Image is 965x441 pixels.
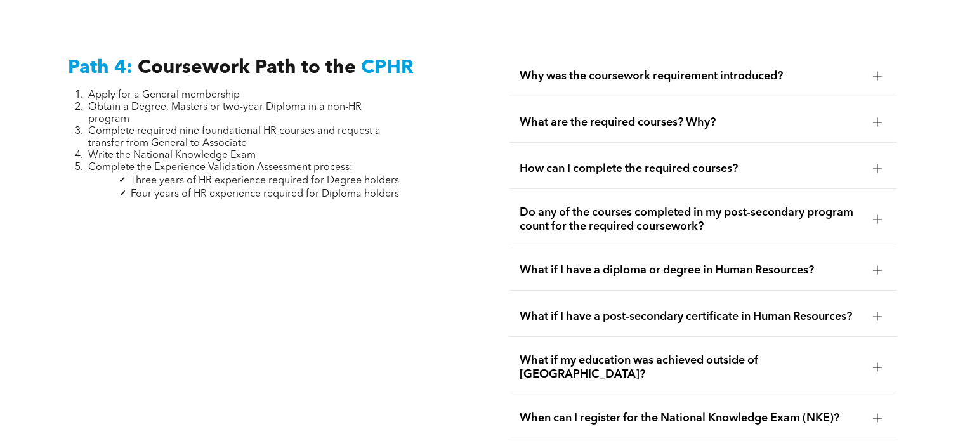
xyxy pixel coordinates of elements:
[138,58,356,77] span: Coursework Path to the
[520,411,862,425] span: When can I register for the National Knowledge Exam (NKE)?
[88,126,381,148] span: Complete required nine foundational HR courses and request a transfer from General to Associate
[88,150,256,161] span: Write the National Knowledge Exam
[520,162,862,176] span: How can I complete the required courses?
[88,102,362,124] span: Obtain a Degree, Masters or two-year Diploma in a non-HR program
[520,115,862,129] span: What are the required courses? Why?
[88,90,240,100] span: Apply for a General membership
[88,162,353,173] span: Complete the Experience Validation Assessment process:
[520,206,862,234] span: Do any of the courses completed in my post-secondary program count for the required coursework?
[520,69,862,83] span: Why was the coursework requirement introduced?
[520,310,862,324] span: What if I have a post-secondary certificate in Human Resources?
[361,58,414,77] span: CPHR
[131,189,399,199] span: Four years of HR experience required for Diploma holders
[68,58,133,77] span: Path 4:
[130,176,399,186] span: Three years of HR experience required for Degree holders
[520,263,862,277] span: What if I have a diploma or degree in Human Resources?
[520,353,862,381] span: What if my education was achieved outside of [GEOGRAPHIC_DATA]?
